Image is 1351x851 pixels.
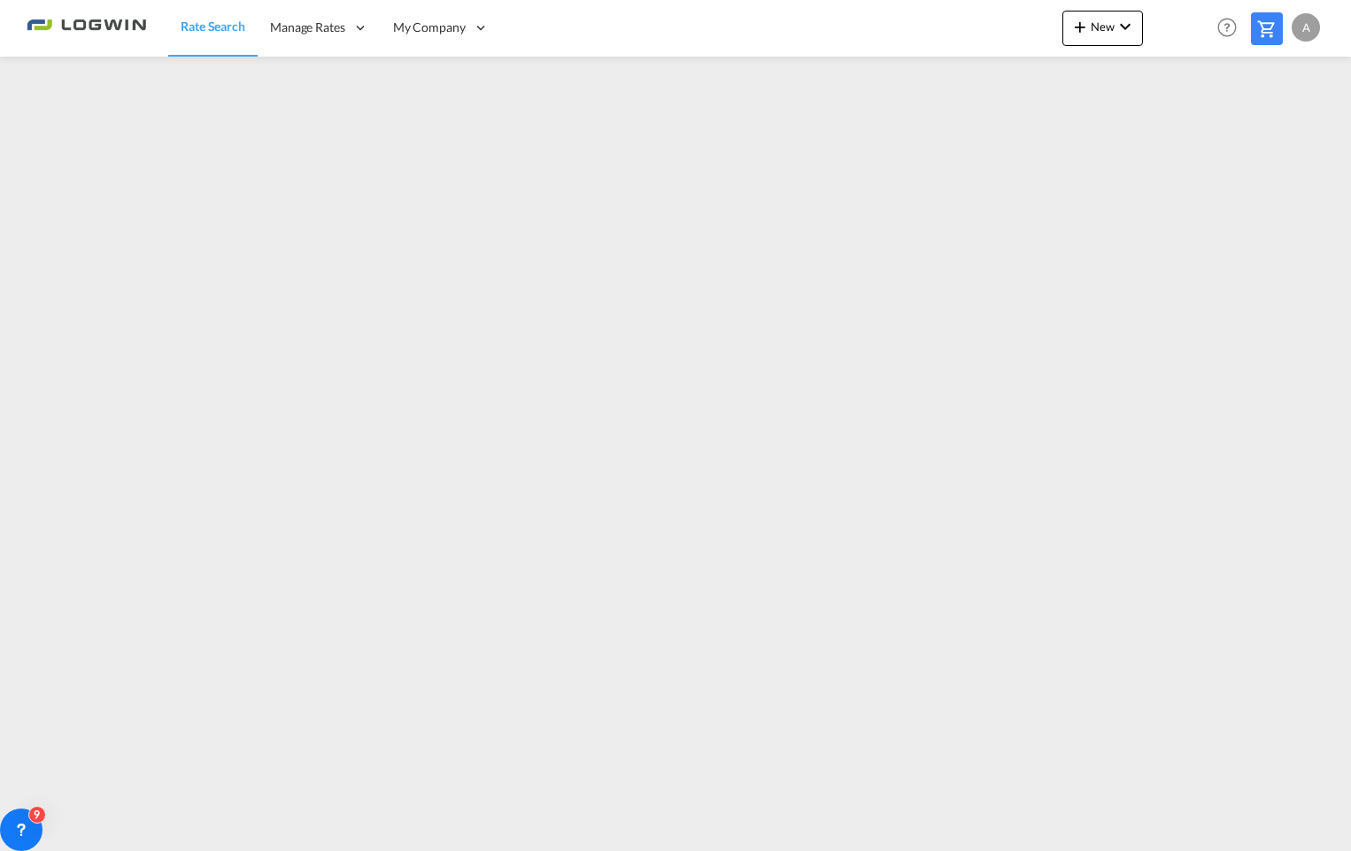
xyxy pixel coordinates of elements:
[1069,16,1091,37] md-icon: icon-plus 400-fg
[27,8,146,48] img: 2761ae10d95411efa20a1f5e0282d2d7.png
[1292,13,1320,42] div: A
[1062,11,1143,46] button: icon-plus 400-fgNewicon-chevron-down
[1115,16,1136,37] md-icon: icon-chevron-down
[270,19,345,36] span: Manage Rates
[1212,12,1242,42] span: Help
[393,19,466,36] span: My Company
[1212,12,1251,44] div: Help
[181,19,245,34] span: Rate Search
[1069,19,1136,34] span: New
